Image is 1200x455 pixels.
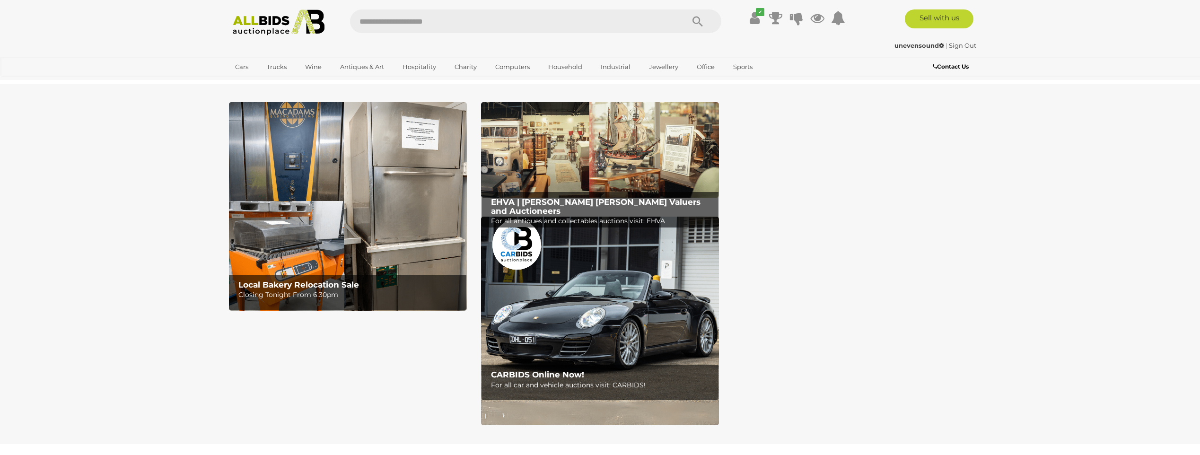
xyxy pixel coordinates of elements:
[491,197,701,216] b: EHVA | [PERSON_NAME] [PERSON_NAME] Valuers and Auctioneers
[933,61,971,72] a: Contact Us
[748,9,762,26] a: ✔
[229,102,467,311] img: Local Bakery Relocation Sale
[396,59,442,75] a: Hospitality
[894,42,946,49] a: unevensound
[229,102,467,311] a: Local Bakery Relocation Sale Local Bakery Relocation Sale Closing Tonight From 6:30pm
[949,42,976,49] a: Sign Out
[481,217,719,425] a: CARBIDS Online Now! CARBIDS Online Now! For all car and vehicle auctions visit: CARBIDS!
[674,9,721,33] button: Search
[481,102,719,198] a: EHVA | Evans Hastings Valuers and Auctioneers EHVA | [PERSON_NAME] [PERSON_NAME] Valuers and Auct...
[691,59,721,75] a: Office
[756,8,764,16] i: ✔
[643,59,684,75] a: Jewellery
[229,59,254,75] a: Cars
[334,59,390,75] a: Antiques & Art
[238,280,359,289] b: Local Bakery Relocation Sale
[448,59,483,75] a: Charity
[491,379,714,391] p: For all car and vehicle auctions visit: CARBIDS!
[905,9,973,28] a: Sell with us
[238,289,461,301] p: Closing Tonight From 6:30pm
[933,63,969,70] b: Contact Us
[491,215,714,227] p: For all antiques and collectables auctions visit: EHVA
[727,59,759,75] a: Sports
[595,59,637,75] a: Industrial
[229,75,308,90] a: [GEOGRAPHIC_DATA]
[894,42,944,49] strong: unevensound
[491,370,584,379] b: CARBIDS Online Now!
[542,59,588,75] a: Household
[228,9,330,35] img: Allbids.com.au
[481,102,719,198] img: EHVA | Evans Hastings Valuers and Auctioneers
[481,217,719,425] img: CARBIDS Online Now!
[299,59,328,75] a: Wine
[946,42,947,49] span: |
[261,59,293,75] a: Trucks
[489,59,536,75] a: Computers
